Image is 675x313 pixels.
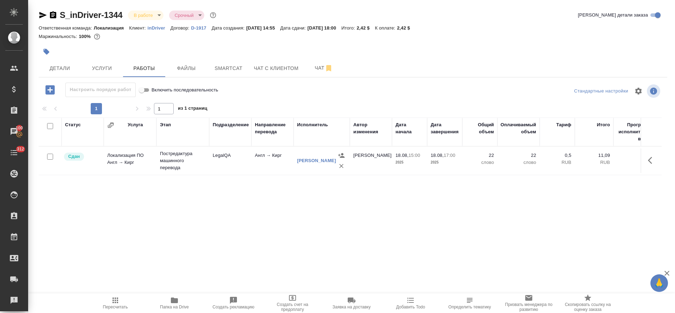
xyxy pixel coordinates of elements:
[396,159,424,166] p: 2025
[353,121,388,135] div: Автор изменения
[444,153,455,158] p: 17:00
[267,302,318,312] span: Создать счет на предоплату
[173,12,196,18] button: Срочный
[357,25,375,31] p: 2,42 $
[558,293,617,313] button: Скопировать ссылку на оценку заказа
[578,152,610,159] p: 11,09
[396,153,409,158] p: 18.08,
[209,148,251,173] td: LegalQA
[251,148,294,173] td: Англ → Кирг
[647,84,662,98] span: Посмотреть информацию
[431,159,459,166] p: 2025
[191,25,212,31] a: D-1917
[466,159,494,166] p: слово
[212,25,246,31] p: Дата создания:
[381,293,440,313] button: Добавить Todo
[501,152,536,159] p: 22
[572,86,630,97] div: split button
[466,121,494,135] div: Общий объем
[263,293,322,313] button: Создать счет на предоплату
[297,121,328,128] div: Исполнитель
[85,64,119,73] span: Услуги
[280,25,307,31] p: Дата сдачи:
[128,121,143,128] div: Услуга
[40,83,60,97] button: Добавить работу
[127,64,161,73] span: Работы
[556,121,571,128] div: Тариф
[39,25,94,31] p: Ответственная команда:
[148,25,171,31] a: inDriver
[431,121,459,135] div: Дата завершения
[503,302,554,312] span: Призвать менеджера по развитию
[644,152,661,169] button: Здесь прячутся важные кнопки
[466,152,494,159] p: 22
[160,121,171,128] div: Этап
[397,25,415,31] p: 2,42 $
[578,12,648,19] span: [PERSON_NAME] детали заказа
[39,11,47,19] button: Скопировать ссылку для ЯМессенджера
[246,25,280,31] p: [DATE] 14:55
[103,305,128,309] span: Пересчитать
[212,64,245,73] span: Smartcat
[160,305,189,309] span: Папка на Drive
[145,293,204,313] button: Папка на Drive
[60,10,122,20] a: S_inDriver-1344
[107,122,114,129] button: Сгруппировать
[297,158,336,163] a: [PERSON_NAME]
[63,152,100,161] div: Менеджер проверил работу исполнителя, передает ее на следующий этап
[333,305,371,309] span: Заявка на доставку
[204,293,263,313] button: Создать рекламацию
[307,25,341,31] p: [DATE] 18:00
[653,276,665,290] span: 🙏
[104,148,156,173] td: Локализация ПО Англ → Кирг
[94,25,129,31] p: Локализация
[169,64,203,73] span: Файлы
[336,161,347,171] button: Удалить
[213,305,255,309] span: Создать рекламацию
[128,11,163,20] div: В работе
[501,121,536,135] div: Оплачиваемый объем
[562,302,613,312] span: Скопировать ссылку на оценку заказа
[255,121,290,135] div: Направление перевода
[2,144,26,161] a: 312
[578,159,610,166] p: RUB
[39,34,79,39] p: Маржинальность:
[630,83,647,100] span: Настроить таблицу
[431,153,444,158] p: 18.08,
[79,34,92,39] p: 100%
[12,124,27,132] span: 100
[152,87,218,94] span: Включить последовательность
[169,11,204,20] div: В работе
[597,121,610,128] div: Итого
[375,25,397,31] p: К оплате:
[43,64,77,73] span: Детали
[617,121,649,142] div: Прогресс исполнителя в SC
[448,305,491,309] span: Определить тематику
[171,25,191,31] p: Договор:
[341,25,356,31] p: Итого:
[650,274,668,292] button: 🙏
[307,64,341,72] span: Чат
[396,305,425,309] span: Добавить Todo
[543,159,571,166] p: RUB
[2,123,26,140] a: 100
[213,121,249,128] div: Подразделение
[129,25,147,31] p: Клиент:
[322,293,381,313] button: Заявка на доставку
[350,148,392,173] td: [PERSON_NAME]
[131,12,155,18] button: В работе
[86,293,145,313] button: Пересчитать
[409,153,420,158] p: 15:00
[13,146,28,153] span: 312
[65,121,81,128] div: Статус
[440,293,499,313] button: Определить тематику
[68,153,80,160] p: Сдан
[92,32,102,41] button: 0.00 USD;
[39,44,54,59] button: Добавить тэг
[254,64,298,73] span: Чат с клиентом
[336,150,347,161] button: Назначить
[543,152,571,159] p: 0,5
[160,150,206,171] p: Постредактура машинного перевода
